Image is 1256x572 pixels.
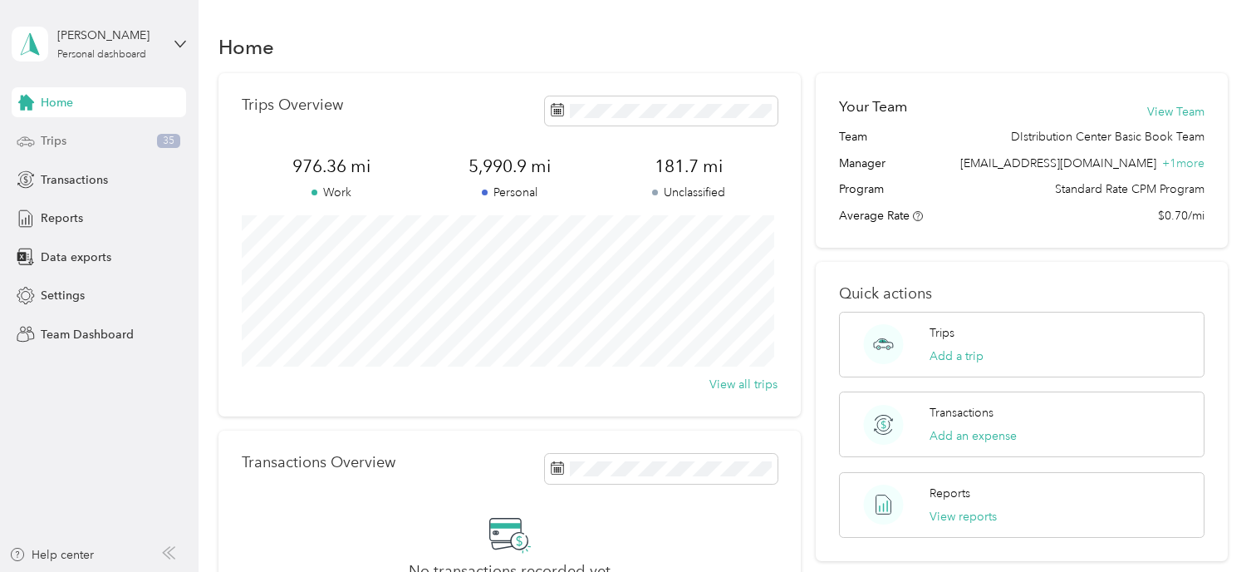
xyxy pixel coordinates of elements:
[839,128,867,145] span: Team
[41,210,83,227] span: Reports
[41,132,66,150] span: Trips
[1055,180,1204,198] span: Standard Rate CPM Program
[41,249,111,266] span: Data exports
[420,184,599,201] p: Personal
[242,184,420,201] p: Work
[1011,128,1204,145] span: DIstribution Center Basic Book Team
[242,155,420,178] span: 976.36 mi
[599,184,778,201] p: Unclassified
[242,454,395,471] p: Transactions Overview
[1162,156,1204,170] span: + 1 more
[839,209,910,223] span: Average Rate
[57,27,161,44] div: [PERSON_NAME]
[839,96,907,117] h2: Your Team
[420,155,599,178] span: 5,990.9 mi
[930,508,997,525] button: View reports
[709,376,778,393] button: View all trips
[930,427,1017,445] button: Add an expense
[41,94,73,111] span: Home
[930,324,954,342] p: Trips
[41,171,108,189] span: Transactions
[41,287,85,304] span: Settings
[242,96,343,114] p: Trips Overview
[157,134,180,149] span: 35
[839,180,884,198] span: Program
[1158,207,1204,224] span: $0.70/mi
[9,546,94,564] button: Help center
[839,155,886,172] span: Manager
[41,326,134,343] span: Team Dashboard
[839,285,1204,303] p: Quick actions
[930,404,994,422] p: Transactions
[57,50,146,60] div: Personal dashboard
[1147,103,1204,121] button: View Team
[930,485,970,502] p: Reports
[218,38,274,56] h1: Home
[960,156,1156,170] span: [EMAIL_ADDRESS][DOMAIN_NAME]
[599,155,778,178] span: 181.7 mi
[1163,479,1256,572] iframe: Everlance-gr Chat Button Frame
[930,348,984,365] button: Add a trip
